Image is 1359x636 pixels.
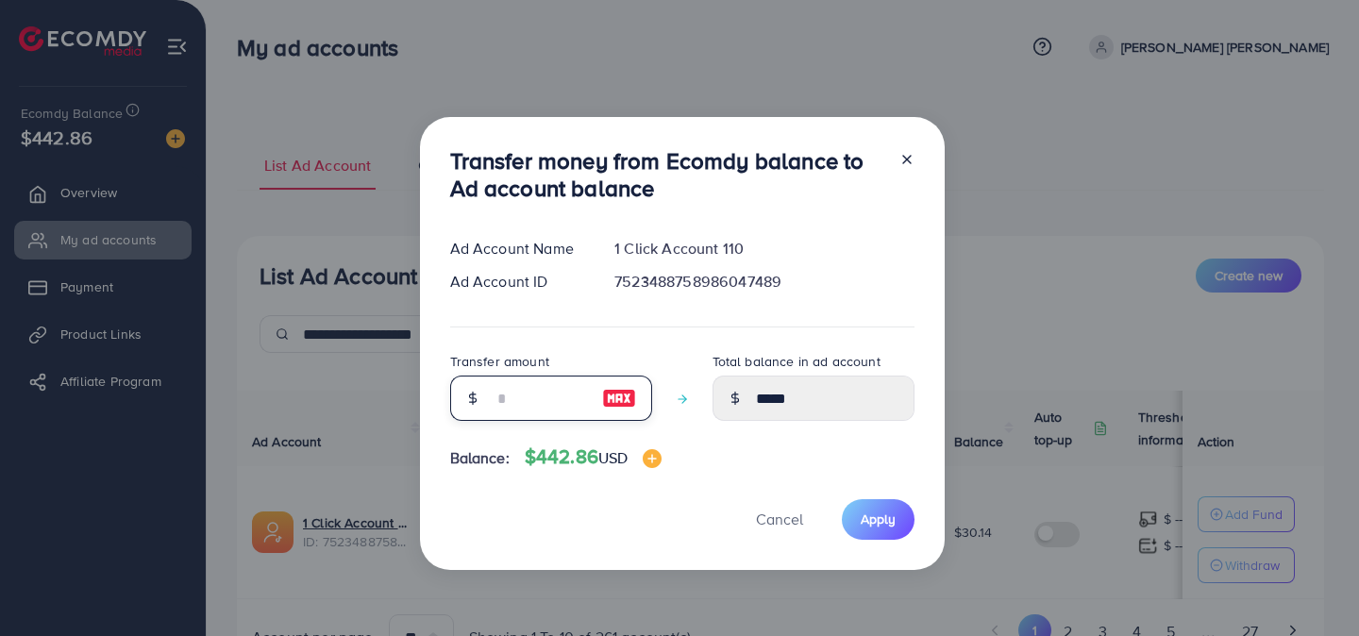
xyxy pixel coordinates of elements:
[602,387,636,410] img: image
[1279,551,1345,622] iframe: Chat
[861,510,896,528] span: Apply
[643,449,662,468] img: image
[599,238,929,259] div: 1 Click Account 110
[756,509,803,529] span: Cancel
[435,271,600,293] div: Ad Account ID
[842,499,914,540] button: Apply
[450,352,549,371] label: Transfer amount
[598,447,628,468] span: USD
[450,447,510,469] span: Balance:
[435,238,600,259] div: Ad Account Name
[599,271,929,293] div: 7523488758986047489
[525,445,663,469] h4: $442.86
[450,147,884,202] h3: Transfer money from Ecomdy balance to Ad account balance
[732,499,827,540] button: Cancel
[713,352,881,371] label: Total balance in ad account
